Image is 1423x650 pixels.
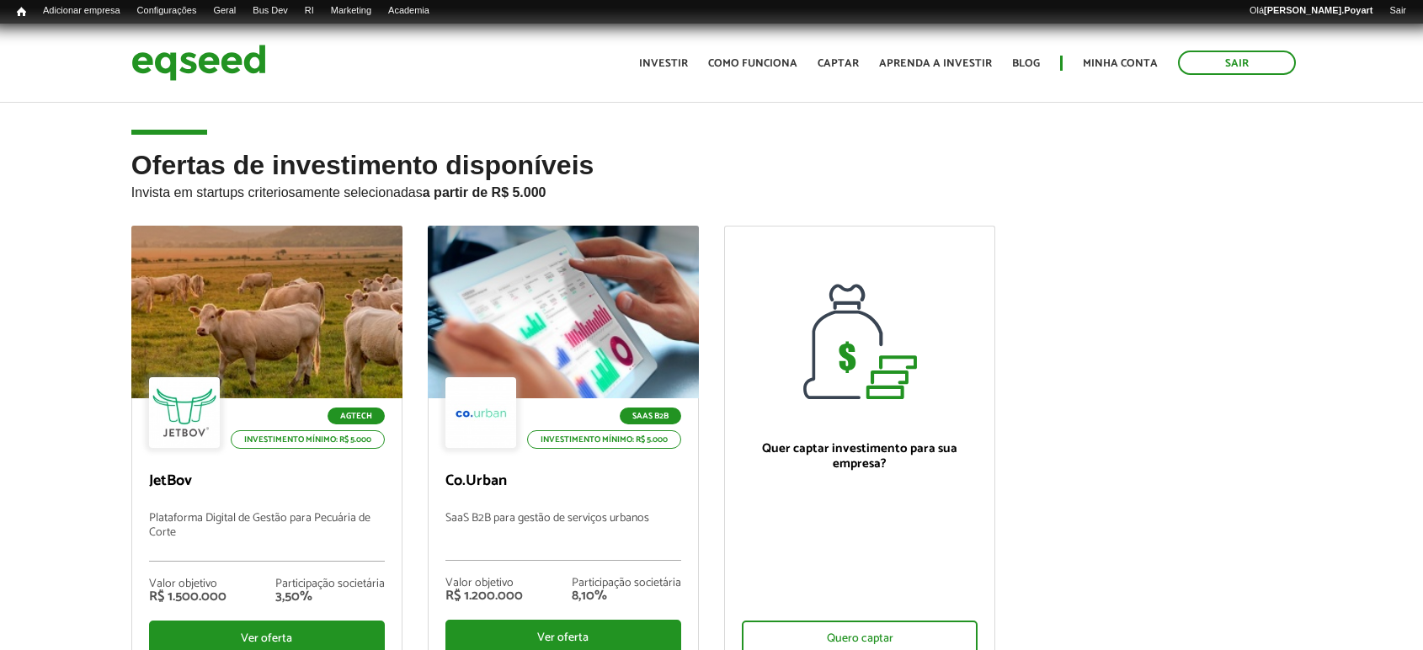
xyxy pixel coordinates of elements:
[131,180,1292,200] p: Invista em startups criteriosamente selecionadas
[708,58,797,69] a: Como funciona
[149,590,227,604] div: R$ 1.500.000
[639,58,688,69] a: Investir
[244,4,296,18] a: Bus Dev
[35,4,129,18] a: Adicionar empresa
[572,578,681,589] div: Participação societária
[205,4,244,18] a: Geral
[296,4,322,18] a: RI
[445,589,523,603] div: R$ 1.200.000
[328,408,385,424] p: Agtech
[1241,4,1382,18] a: Olá[PERSON_NAME].Poyart
[620,408,681,424] p: SaaS B2B
[275,590,385,604] div: 3,50%
[1012,58,1040,69] a: Blog
[131,40,266,85] img: EqSeed
[1381,4,1415,18] a: Sair
[445,512,681,561] p: SaaS B2B para gestão de serviços urbanos
[423,185,546,200] strong: a partir de R$ 5.000
[879,58,992,69] a: Aprenda a investir
[742,441,978,472] p: Quer captar investimento para sua empresa?
[1178,51,1296,75] a: Sair
[131,151,1292,226] h2: Ofertas de investimento disponíveis
[572,589,681,603] div: 8,10%
[149,578,227,590] div: Valor objetivo
[1264,5,1372,15] strong: [PERSON_NAME].Poyart
[1083,58,1158,69] a: Minha conta
[527,430,681,449] p: Investimento mínimo: R$ 5.000
[445,578,523,589] div: Valor objetivo
[380,4,438,18] a: Academia
[17,6,26,18] span: Início
[8,4,35,20] a: Início
[275,578,385,590] div: Participação societária
[149,512,385,562] p: Plataforma Digital de Gestão para Pecuária de Corte
[129,4,205,18] a: Configurações
[322,4,380,18] a: Marketing
[149,472,385,491] p: JetBov
[818,58,859,69] a: Captar
[231,430,385,449] p: Investimento mínimo: R$ 5.000
[445,472,681,491] p: Co.Urban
